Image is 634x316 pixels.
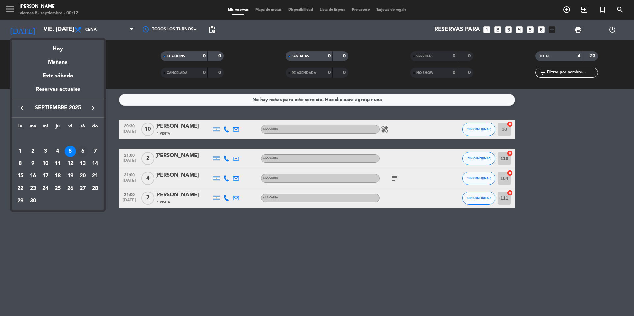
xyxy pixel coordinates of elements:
[27,146,39,157] div: 2
[27,195,39,207] td: 30 de septiembre de 2025
[27,158,39,170] td: 9 de septiembre de 2025
[15,170,26,182] div: 15
[12,40,104,53] div: Hoy
[12,85,104,99] div: Reservas actuales
[64,123,77,133] th: viernes
[77,158,88,169] div: 13
[27,170,39,182] td: 16 de septiembre de 2025
[64,170,77,182] td: 19 de septiembre de 2025
[64,145,77,158] td: 5 de septiembre de 2025
[65,146,76,157] div: 5
[14,123,27,133] th: lunes
[52,170,64,182] td: 18 de septiembre de 2025
[39,182,52,195] td: 24 de septiembre de 2025
[89,170,101,182] div: 21
[89,182,101,195] td: 28 de septiembre de 2025
[89,183,101,194] div: 28
[12,53,104,67] div: Mañana
[15,195,26,207] div: 29
[15,158,26,169] div: 8
[52,170,63,182] div: 18
[39,123,52,133] th: miércoles
[89,170,101,182] td: 21 de septiembre de 2025
[27,182,39,195] td: 23 de septiembre de 2025
[52,158,63,169] div: 11
[77,170,88,182] div: 20
[16,104,28,112] button: keyboard_arrow_left
[52,123,64,133] th: jueves
[27,123,39,133] th: martes
[27,183,39,194] div: 23
[52,145,64,158] td: 4 de septiembre de 2025
[65,183,76,194] div: 26
[15,183,26,194] div: 22
[39,170,52,182] td: 17 de septiembre de 2025
[28,104,88,112] span: septiembre 2025
[27,145,39,158] td: 2 de septiembre de 2025
[77,145,89,158] td: 6 de septiembre de 2025
[52,158,64,170] td: 11 de septiembre de 2025
[89,158,101,170] td: 14 de septiembre de 2025
[15,146,26,157] div: 1
[27,195,39,207] div: 30
[77,182,89,195] td: 27 de septiembre de 2025
[89,158,101,169] div: 14
[77,183,88,194] div: 27
[77,146,88,157] div: 6
[40,146,51,157] div: 3
[14,170,27,182] td: 15 de septiembre de 2025
[52,146,63,157] div: 4
[77,123,89,133] th: sábado
[65,170,76,182] div: 19
[40,158,51,169] div: 10
[77,170,89,182] td: 20 de septiembre de 2025
[12,67,104,85] div: Este sábado
[14,182,27,195] td: 22 de septiembre de 2025
[14,132,101,145] td: SEP.
[27,170,39,182] div: 16
[52,183,63,194] div: 25
[89,145,101,158] td: 7 de septiembre de 2025
[77,158,89,170] td: 13 de septiembre de 2025
[89,104,97,112] i: keyboard_arrow_right
[39,158,52,170] td: 10 de septiembre de 2025
[64,158,77,170] td: 12 de septiembre de 2025
[40,183,51,194] div: 24
[52,182,64,195] td: 25 de septiembre de 2025
[27,158,39,169] div: 9
[18,104,26,112] i: keyboard_arrow_left
[65,158,76,169] div: 12
[39,145,52,158] td: 3 de septiembre de 2025
[89,123,101,133] th: domingo
[89,146,101,157] div: 7
[40,170,51,182] div: 17
[14,145,27,158] td: 1 de septiembre de 2025
[64,182,77,195] td: 26 de septiembre de 2025
[14,195,27,207] td: 29 de septiembre de 2025
[88,104,99,112] button: keyboard_arrow_right
[14,158,27,170] td: 8 de septiembre de 2025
